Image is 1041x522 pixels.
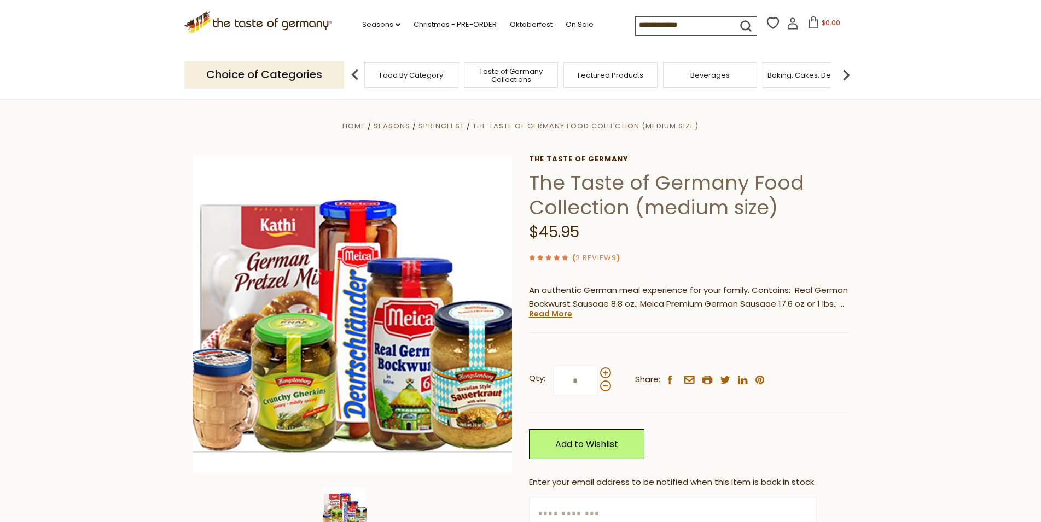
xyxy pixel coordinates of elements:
p: An authentic German meal experience for your family. Contains: Real German Bockwurst Sausage 8.8 ... [529,284,849,311]
a: Taste of Germany Collections [467,67,555,84]
a: Add to Wishlist [529,429,644,459]
img: The Taste of Germany Food Collection (medium size) [193,155,513,474]
a: Seasons [362,19,400,31]
a: Springfest [418,121,464,131]
a: Seasons [374,121,410,131]
a: The Taste of Germany [529,155,849,163]
a: The Taste of Germany Food Collection (medium size) [473,121,699,131]
strong: Qty: [529,372,545,385]
a: Oktoberfest [510,19,553,31]
a: Home [342,121,365,131]
img: next arrow [835,64,857,86]
span: ( ) [572,253,620,263]
a: Baking, Cakes, Desserts [767,71,852,79]
a: 2 Reviews [575,253,617,264]
p: Choice of Categories [184,61,344,88]
a: Featured Products [578,71,643,79]
span: $45.95 [529,221,579,243]
span: Share: [635,373,660,386]
a: Christmas - PRE-ORDER [414,19,497,31]
a: Read More [529,308,572,319]
h1: The Taste of Germany Food Collection (medium size) [529,171,849,220]
img: previous arrow [344,64,366,86]
span: $0.00 [822,18,840,27]
div: Enter your email address to be notified when this item is back in stock. [529,476,849,489]
a: Food By Category [380,71,443,79]
a: On Sale [566,19,594,31]
button: $0.00 [801,16,847,33]
input: Qty: [553,366,598,396]
a: Beverages [690,71,730,79]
